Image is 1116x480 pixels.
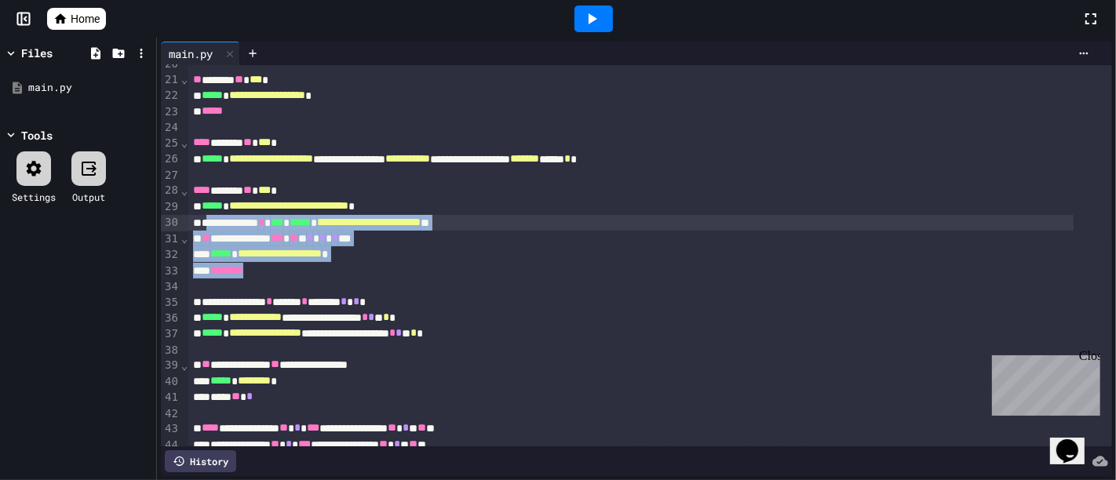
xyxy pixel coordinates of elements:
[161,199,181,215] div: 29
[161,343,181,358] div: 38
[161,56,181,72] div: 20
[1050,417,1100,464] iframe: chat widget
[165,450,236,472] div: History
[161,311,181,326] div: 36
[161,406,181,422] div: 42
[161,295,181,311] div: 35
[181,359,188,372] span: Fold line
[161,438,181,453] div: 44
[12,190,56,204] div: Settings
[161,421,181,437] div: 43
[161,151,181,167] div: 26
[161,120,181,136] div: 24
[161,215,181,231] div: 30
[161,390,181,405] div: 41
[161,136,181,151] div: 25
[161,264,181,279] div: 33
[161,247,181,263] div: 32
[21,127,53,144] div: Tools
[161,279,181,295] div: 34
[161,72,181,88] div: 21
[161,104,181,120] div: 23
[47,8,106,30] a: Home
[181,73,188,85] span: Fold line
[161,42,240,65] div: main.py
[6,6,108,100] div: Chat with us now!Close
[986,349,1100,416] iframe: chat widget
[161,168,181,184] div: 27
[181,136,188,149] span: Fold line
[71,11,100,27] span: Home
[161,231,181,247] div: 31
[21,45,53,61] div: Files
[161,374,181,390] div: 40
[181,184,188,197] span: Fold line
[72,190,105,204] div: Output
[161,358,181,373] div: 39
[28,80,151,96] div: main.py
[161,326,181,342] div: 37
[161,183,181,198] div: 28
[161,88,181,104] div: 22
[161,45,221,62] div: main.py
[181,232,188,245] span: Fold line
